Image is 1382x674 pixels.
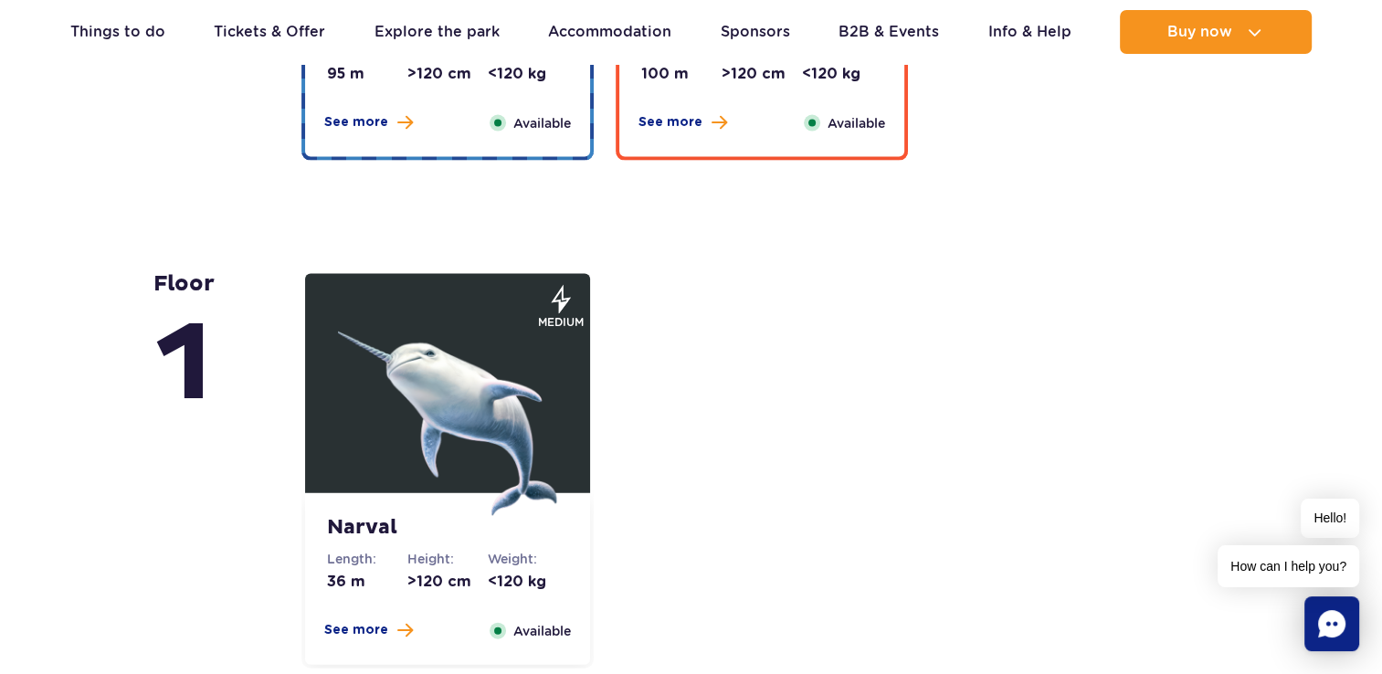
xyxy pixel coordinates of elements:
[488,550,568,568] dt: Weight:
[327,64,407,84] dd: 95 m
[641,64,722,84] dd: 100 m
[375,10,500,54] a: Explore the park
[407,64,488,84] dd: >120 cm
[802,64,882,84] dd: <120 kg
[638,113,727,132] button: See more
[1120,10,1312,54] button: Buy now
[153,270,215,433] strong: floor
[70,10,165,54] a: Things to do
[1304,596,1359,651] div: Chat
[407,572,488,592] dd: >120 cm
[513,621,571,641] span: Available
[327,550,407,568] dt: Length:
[1167,24,1232,40] span: Buy now
[153,298,215,433] span: 1
[513,113,571,133] span: Available
[324,621,413,639] button: See more
[214,10,325,54] a: Tickets & Offer
[327,572,407,592] dd: 36 m
[324,621,388,639] span: See more
[1218,545,1359,587] span: How can I help you?
[828,113,885,133] span: Available
[988,10,1071,54] a: Info & Help
[721,10,790,54] a: Sponsors
[488,572,568,592] dd: <120 kg
[407,550,488,568] dt: Height:
[638,113,702,132] span: See more
[722,64,802,84] dd: >120 cm
[324,113,413,132] button: See more
[338,297,557,516] img: 683e9ee72ae01980619394.png
[488,64,568,84] dd: <120 kg
[327,515,568,541] strong: Narval
[538,314,584,331] span: medium
[548,10,671,54] a: Accommodation
[1301,499,1359,538] span: Hello!
[324,113,388,132] span: See more
[839,10,939,54] a: B2B & Events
